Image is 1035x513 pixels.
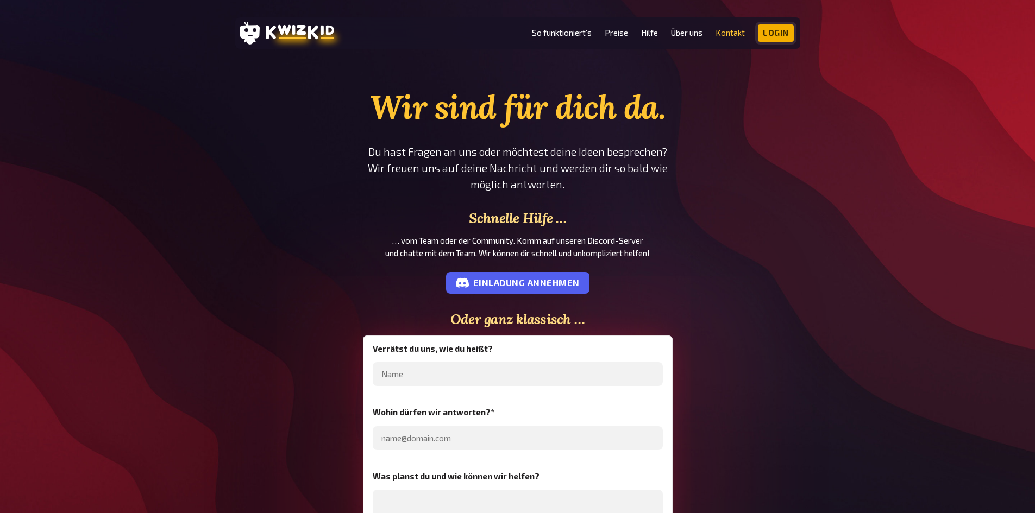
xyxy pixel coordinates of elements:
[758,24,794,42] a: Login
[605,28,628,37] a: Preise
[373,426,663,450] input: name@domain.com
[373,344,493,353] legend: Verrätst du uns, wie du heißt?
[671,28,702,37] a: Über uns
[716,28,745,37] a: Kontakt
[363,210,673,226] h3: Schnelle Hilfe …
[373,472,540,481] legend: Was planst du und wie können wir helfen?
[373,362,663,386] input: Name
[363,144,673,193] p: Du hast Fragen an uns oder möchtest deine Ideen besprechen? Wir freuen uns auf deine Nachricht un...
[641,28,658,37] a: Hilfe
[363,311,673,327] h3: Oder ganz klassisch …
[363,235,673,259] p: … vom Team oder der Community. Komm auf unseren Discord-Server und chatte mit dem Team. Wir könne...
[373,408,494,417] legend: Wohin dürfen wir antworten? *
[446,272,589,294] a: Einladung annehmen
[532,28,592,37] a: So funktioniert's
[363,87,673,128] h1: Wir sind für dich da.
